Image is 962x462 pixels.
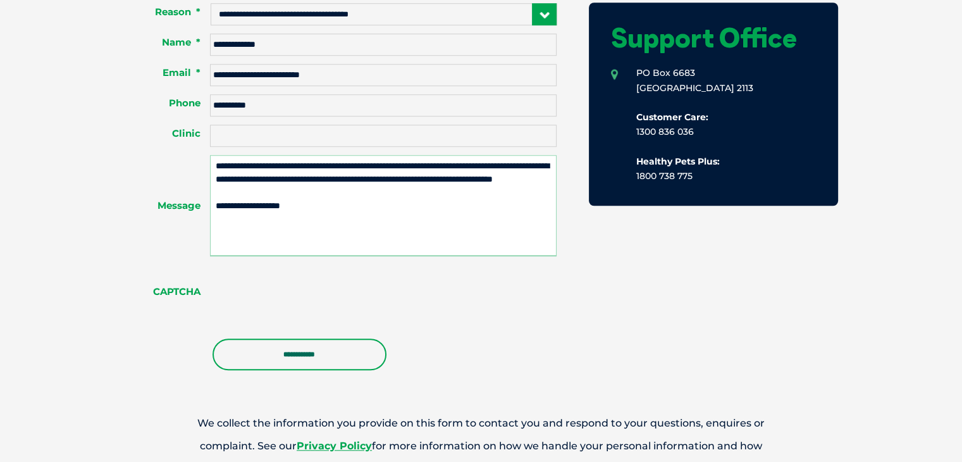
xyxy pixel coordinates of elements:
[210,269,402,318] iframe: reCAPTCHA
[124,199,211,212] label: Message
[636,111,708,123] b: Customer Care:
[124,36,211,49] label: Name
[124,285,211,298] label: CAPTCHA
[124,127,211,140] label: Clinic
[124,66,211,79] label: Email
[124,97,211,109] label: Phone
[124,6,211,18] label: Reason
[611,66,816,184] li: PO Box 6683 [GEOGRAPHIC_DATA] 2113 1300 836 036 1800 738 775
[611,25,816,51] h1: Support Office
[297,440,372,452] a: Privacy Policy
[636,156,720,167] b: Healthy Pets Plus:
